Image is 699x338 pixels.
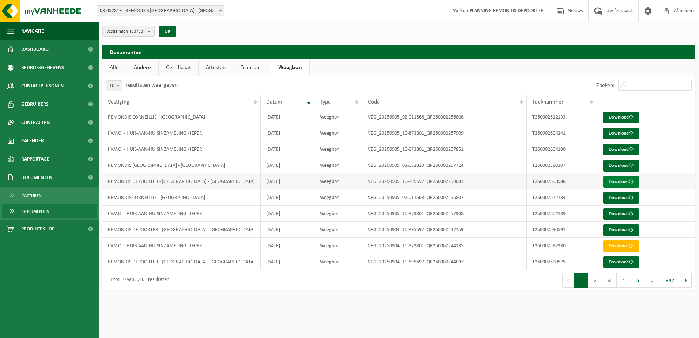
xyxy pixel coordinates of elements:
[603,112,639,123] a: Download
[261,238,314,254] td: [DATE]
[2,188,97,202] a: Facturen
[102,189,261,206] td: REMONDIS CORNEILLIE - [GEOGRAPHIC_DATA]
[362,141,527,157] td: VEG_20250905_10-873801_QR250002257851
[603,240,639,252] a: Download
[527,206,597,222] td: T250002604189
[532,99,564,105] span: Taaknummer
[527,157,597,173] td: T250002580107
[21,220,54,238] span: Product Shop
[314,141,362,157] td: Weegbon
[588,273,602,288] button: 2
[266,99,282,105] span: Datum
[21,59,64,77] span: Bedrijfsgegevens
[102,254,261,270] td: REMONDIS DEPOORTER - [GEOGRAPHIC_DATA] - [GEOGRAPHIC_DATA]
[97,5,224,16] span: 03-052819 - REMONDIS WEST-VLAANDEREN - OOSTENDE
[102,109,261,125] td: REMONDIS CORNEILLIE - [GEOGRAPHIC_DATA]
[527,254,597,270] td: T250002590575
[527,189,597,206] td: T250002612134
[159,26,176,37] button: OK
[602,273,617,288] button: 3
[680,273,692,288] button: Next
[126,59,158,76] a: Andere
[261,254,314,270] td: [DATE]
[362,173,527,189] td: VEG_20250905_10-895697_QR250002259081
[631,273,645,288] button: 5
[21,150,49,168] span: Rapportage
[527,125,597,141] td: T250002604241
[2,204,97,218] a: Documenten
[102,173,261,189] td: REMONDIS DEPOORTER - [GEOGRAPHIC_DATA] - [GEOGRAPHIC_DATA]
[596,83,615,89] label: Zoeken:
[362,189,527,206] td: VEG_20250905_02-011568_QR250002256807
[314,125,362,141] td: Weegbon
[21,132,44,150] span: Kalender
[645,273,660,288] span: …
[469,8,544,14] strong: PLANNING REMONDIS DEPOORTER
[362,206,527,222] td: VEG_20250905_10-873801_QR250002257908
[261,189,314,206] td: [DATE]
[261,125,314,141] td: [DATE]
[271,59,309,76] a: Weegbon
[603,144,639,155] a: Download
[527,238,597,254] td: T250002592330
[603,160,639,172] a: Download
[97,6,224,16] span: 03-052819 - REMONDIS WEST-VLAANDEREN - OOSTENDE
[574,273,588,288] button: 1
[102,125,261,141] td: I.V.V.O. - HUIS-AAN-HUISINZAMELING - IEPER
[102,206,261,222] td: I.V.V.O. - HUIS-AAN-HUISINZAMELING - IEPER
[106,81,122,91] span: 10
[261,109,314,125] td: [DATE]
[603,128,639,139] a: Download
[362,222,527,238] td: VEG_20250904_10-895697_QR250002247159
[21,77,64,95] span: Contactpersonen
[21,95,49,113] span: Gebruikers
[261,173,314,189] td: [DATE]
[102,141,261,157] td: I.V.V.O. - HUIS-AAN-HUISINZAMELING - IEPER
[21,168,52,187] span: Documenten
[362,157,527,173] td: VEG_20250905_03-052819_QR250002257724
[603,224,639,236] a: Download
[314,206,362,222] td: Weegbon
[261,222,314,238] td: [DATE]
[102,45,695,59] h2: Documenten
[320,99,331,105] span: Type
[108,99,129,105] span: Vestiging
[159,59,198,76] a: Certificaat
[102,157,261,173] td: REMONDIS [GEOGRAPHIC_DATA] - [GEOGRAPHIC_DATA]
[22,204,49,218] span: Documenten
[603,192,639,204] a: Download
[314,109,362,125] td: Weegbon
[362,109,527,125] td: VEG_20250905_02-011568_QR250002256808
[314,238,362,254] td: Weegbon
[603,208,639,220] a: Download
[21,40,49,59] span: Dashboard
[314,157,362,173] td: Weegbon
[314,254,362,270] td: Weegbon
[314,173,362,189] td: Weegbon
[130,29,145,34] count: (33/33)
[261,157,314,173] td: [DATE]
[106,80,122,91] span: 10
[21,22,44,40] span: Navigatie
[617,273,631,288] button: 4
[102,222,261,238] td: REMONDIS DEPOORTER - [GEOGRAPHIC_DATA] - [GEOGRAPHIC_DATA]
[102,59,126,76] a: Alle
[261,141,314,157] td: [DATE]
[106,26,145,37] span: Vestigingen
[199,59,233,76] a: Attesten
[261,206,314,222] td: [DATE]
[22,189,42,203] span: Facturen
[362,238,527,254] td: VEG_20250904_10-873801_QR250002244135
[126,82,178,88] label: resultaten weergeven
[603,176,639,188] a: Download
[21,113,50,132] span: Contracten
[527,109,597,125] td: T250002612133
[527,141,597,157] td: T250002604190
[562,273,574,288] button: Previous
[527,222,597,238] td: T250002590591
[233,59,271,76] a: Transport
[368,99,380,105] span: Code
[527,173,597,189] td: T250002603988
[362,254,527,270] td: VEG_20250904_10-895697_QR250002244097
[314,189,362,206] td: Weegbon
